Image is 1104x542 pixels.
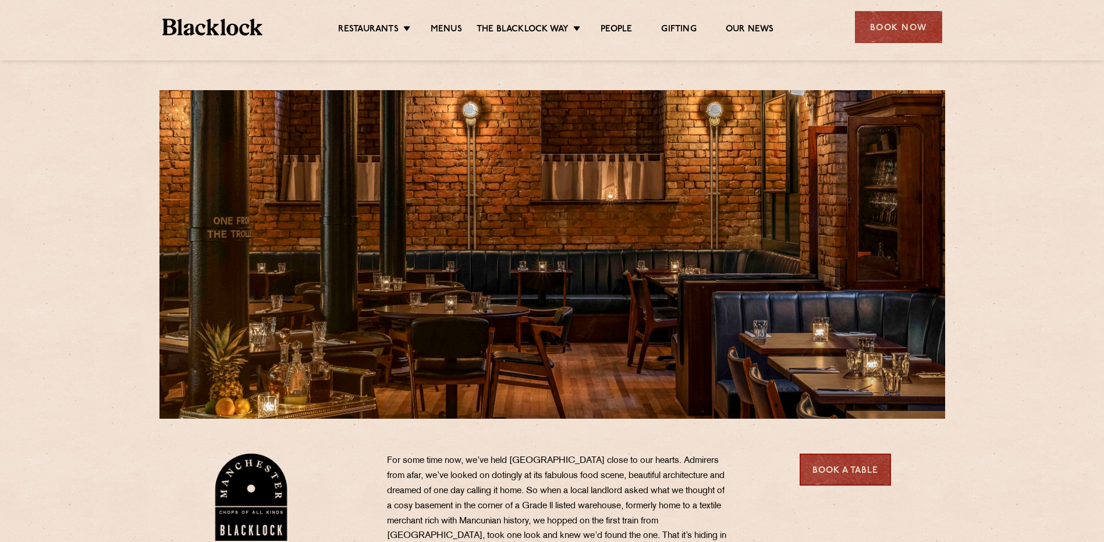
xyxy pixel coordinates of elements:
[800,454,891,486] a: Book a Table
[661,24,696,37] a: Gifting
[338,24,399,37] a: Restaurants
[855,11,942,43] div: Book Now
[726,24,774,37] a: Our News
[213,454,289,541] img: BL_Manchester_Logo-bleed.png
[601,24,632,37] a: People
[477,24,569,37] a: The Blacklock Way
[162,19,263,35] img: BL_Textured_Logo-footer-cropped.svg
[431,24,462,37] a: Menus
